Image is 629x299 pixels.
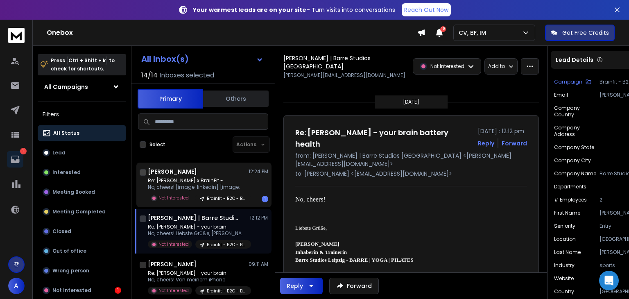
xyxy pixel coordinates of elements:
h1: All Campaigns [44,83,88,91]
p: 12:12 PM [250,215,268,221]
h1: All Inbox(s) [141,55,189,63]
button: Campaign [554,79,591,85]
button: Forward [329,278,379,294]
p: Seniority [554,223,575,229]
label: Select [149,141,165,148]
p: Company Country [554,105,600,118]
p: Brainfit - B2C - Brain Battery - EU [207,242,246,248]
a: Reach Out Now [402,3,451,16]
p: Company City [554,157,591,164]
button: Not Interested1 [38,282,126,299]
button: Meeting Booked [38,184,126,200]
p: – Turn visits into conversations [193,6,395,14]
p: Not Interested [52,287,91,294]
button: All Inbox(s) [135,51,270,67]
div: Liebste Grüße, [295,224,520,264]
p: location [554,236,576,242]
p: Brainfit - B2C - Brain Battery - EU [207,288,246,294]
p: 12:24 PM [249,168,268,175]
p: Meeting Completed [52,208,106,215]
span: No, cheers! [295,196,326,203]
p: No, cheers! Von meinem iPhone [148,276,246,283]
div: Reply [287,282,303,290]
b: [PERSON_NAME] Inhaberin & Trainerin Barre Studios Leipzig - BARRE | YOGA | PILATES [295,241,414,263]
h1: Onebox [47,28,417,38]
p: Lead Details [556,56,593,64]
button: Interested [38,164,126,181]
p: Meeting Booked [52,189,95,195]
p: Last Name [554,249,581,256]
button: Primary [138,89,203,109]
h3: Filters [38,109,126,120]
p: 09:11 AM [249,261,268,267]
h1: [PERSON_NAME] | Barre Studios [GEOGRAPHIC_DATA] [283,54,408,70]
p: Email [554,92,568,98]
h1: Re: [PERSON_NAME] - your brain battery health [295,127,473,150]
p: [DATE] : 12:12 pm [478,127,527,135]
p: 1 [20,148,27,154]
p: CV, BF, IM [459,29,489,37]
img: logo [8,28,25,43]
div: 1 [262,196,268,202]
button: Reply [280,278,323,294]
button: Out of office [38,243,126,259]
p: website [554,275,574,282]
button: Lead [38,145,126,161]
button: All Status [38,125,126,141]
button: All Campaigns [38,79,126,95]
div: 1 [115,287,121,294]
p: to: [PERSON_NAME] <[EMAIL_ADDRESS][DOMAIN_NAME]> [295,170,527,178]
p: Re: [PERSON_NAME] - your brain [148,224,246,230]
p: industry [554,262,575,269]
h1: [PERSON_NAME] [148,260,197,268]
p: Reach Out Now [404,6,448,14]
p: from: [PERSON_NAME] | Barre Studios [GEOGRAPHIC_DATA] <[PERSON_NAME][EMAIL_ADDRESS][DOMAIN_NAME]> [295,152,527,168]
p: Re: [PERSON_NAME] - your brain [148,270,246,276]
p: Not Interested [158,195,189,201]
p: Departments [554,183,586,190]
p: Campaign [554,79,582,85]
button: Closed [38,223,126,240]
p: [DATE] [403,99,419,105]
p: Lead [52,149,66,156]
button: Get Free Credits [545,25,615,41]
h1: [PERSON_NAME] | Barre Studios [GEOGRAPHIC_DATA] [148,214,238,222]
p: Closed [52,228,71,235]
p: Company Address [554,125,601,138]
p: Add to [488,63,505,70]
p: Re: [PERSON_NAME] x BrainFit - [148,177,246,184]
p: Company State [554,144,594,151]
p: # Employees [554,197,587,203]
div: Open Intercom Messenger [599,271,619,290]
p: All Status [53,130,79,136]
p: Not Interested [430,63,464,70]
div: Forward [502,139,527,147]
p: Country [554,288,574,295]
p: [PERSON_NAME][EMAIL_ADDRESS][DOMAIN_NAME] [283,72,405,79]
button: Reply [478,139,494,147]
button: Wrong person [38,263,126,279]
p: No, cheers! Liebste Grüße, [PERSON_NAME] [148,230,246,237]
h1: [PERSON_NAME] [148,168,197,176]
p: Not Interested [158,241,189,247]
span: Ctrl + Shift + k [67,56,107,65]
p: Interested [52,169,81,176]
button: A [8,278,25,294]
p: First Name [554,210,580,216]
span: 14 / 14 [141,70,158,80]
h3: Inboxes selected [159,70,214,80]
p: Brainfit - B2C - Brain Battery - EU [207,195,246,202]
p: Get Free Credits [562,29,609,37]
p: Out of office [52,248,86,254]
strong: Your warmest leads are on your site [193,6,306,14]
p: Press to check for shortcuts. [51,57,115,73]
p: No, cheers! [image: linkedin] [image: [148,184,246,190]
p: Wrong person [52,267,89,274]
p: Not Interested [158,288,189,294]
span: 10 [440,26,446,32]
button: Others [203,90,269,108]
p: Company Name [554,170,596,177]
